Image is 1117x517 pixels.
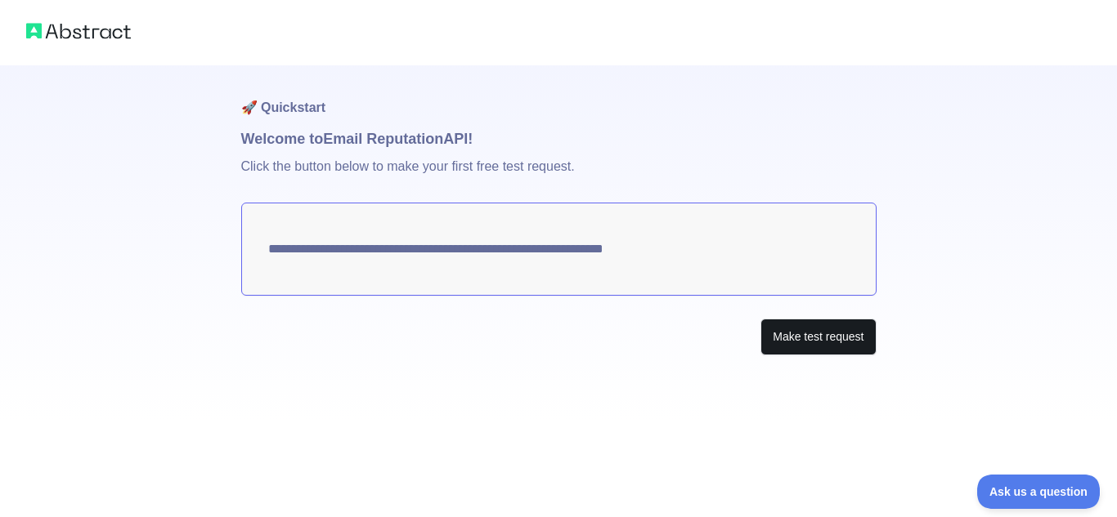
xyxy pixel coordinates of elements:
h1: 🚀 Quickstart [241,65,877,127]
p: Click the button below to make your first free test request. [241,150,877,203]
button: Make test request [760,319,876,355]
iframe: Toggle Customer Support [977,475,1101,509]
h1: Welcome to Email Reputation API! [241,127,877,150]
img: Abstract logo [26,20,131,42]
